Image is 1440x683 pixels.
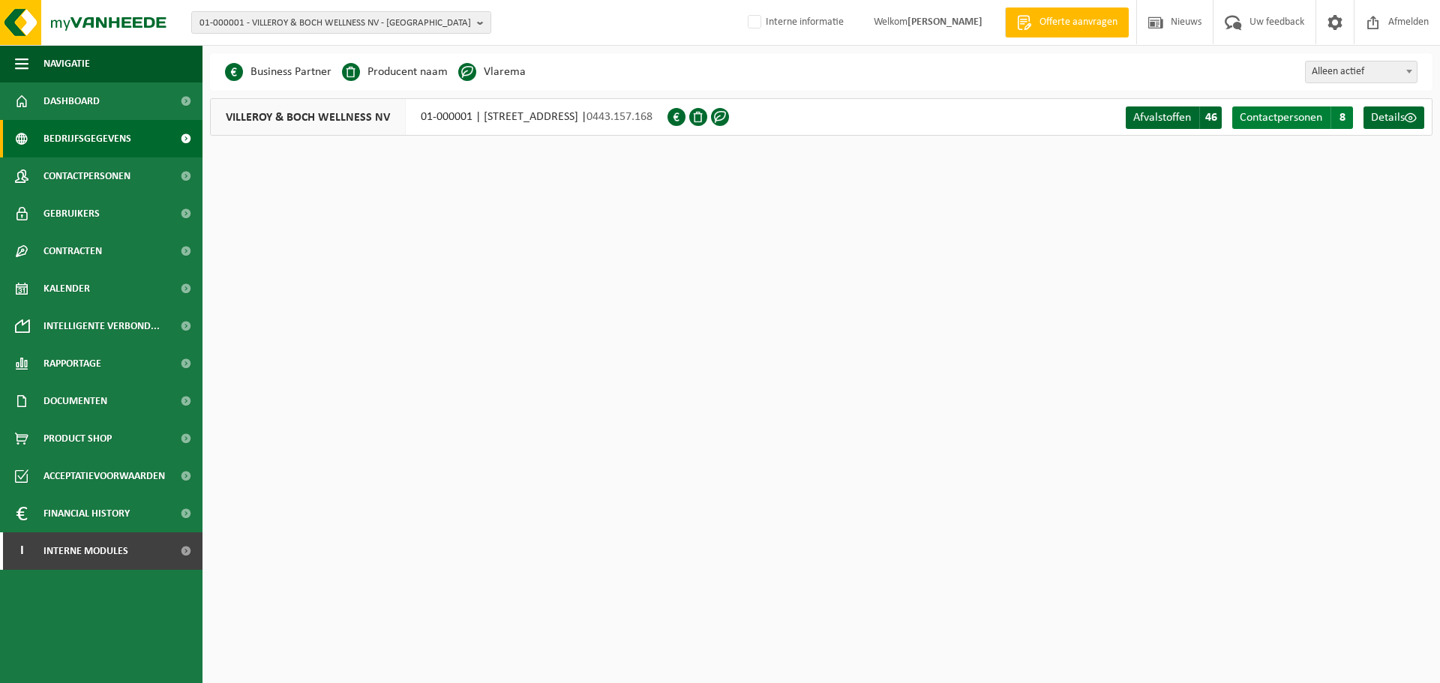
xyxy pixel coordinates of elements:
span: I [15,532,28,570]
span: Kalender [43,270,90,307]
span: 0443.157.168 [586,111,652,123]
span: Gebruikers [43,195,100,232]
span: Product Shop [43,420,112,457]
li: Vlarema [458,61,526,83]
span: Alleen actief [1305,61,1417,83]
span: Documenten [43,382,107,420]
span: 01-000001 - VILLEROY & BOCH WELLNESS NV - [GEOGRAPHIC_DATA] [199,12,471,34]
span: Offerte aanvragen [1036,15,1121,30]
span: Acceptatievoorwaarden [43,457,165,495]
span: Interne modules [43,532,128,570]
span: VILLEROY & BOCH WELLNESS NV [211,99,406,135]
span: Dashboard [43,82,100,120]
label: Interne informatie [745,11,844,34]
span: Navigatie [43,45,90,82]
span: Contactpersonen [43,157,130,195]
button: 01-000001 - VILLEROY & BOCH WELLNESS NV - [GEOGRAPHIC_DATA] [191,11,491,34]
span: 8 [1330,106,1353,129]
strong: [PERSON_NAME] [907,16,982,28]
a: Afvalstoffen 46 [1126,106,1222,129]
span: Alleen actief [1306,61,1417,82]
a: Details [1363,106,1424,129]
span: Intelligente verbond... [43,307,160,345]
div: 01-000001 | [STREET_ADDRESS] | [210,98,667,136]
span: Rapportage [43,345,101,382]
span: Contracten [43,232,102,270]
span: Bedrijfsgegevens [43,120,131,157]
a: Contactpersonen 8 [1232,106,1353,129]
span: 46 [1199,106,1222,129]
a: Offerte aanvragen [1005,7,1129,37]
span: Afvalstoffen [1133,112,1191,124]
span: Details [1371,112,1405,124]
span: Contactpersonen [1240,112,1322,124]
li: Producent naam [342,61,448,83]
span: Financial History [43,495,130,532]
li: Business Partner [225,61,331,83]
